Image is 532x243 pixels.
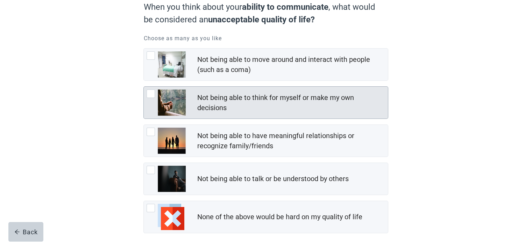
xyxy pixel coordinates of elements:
div: Not being able to have meaningful relationships or recognize family/friends [197,131,384,151]
button: arrow-leftBack [8,222,43,242]
label: When you think about your , what would be considered an [143,1,385,26]
div: Not being able to move around and interact with people (such as a coma) [197,55,384,75]
span: arrow-left [14,229,20,235]
div: Not being able to think for myself or make my own decisions [197,93,384,113]
div: Not being able to talk or be understood by others [197,174,348,184]
strong: ability to communicate [242,2,328,12]
p: Choose as many as you like [143,34,388,43]
strong: unacceptable quality of life? [208,15,314,24]
div: Back [14,228,38,235]
div: None of the above would be hard on my quality of life [197,212,362,222]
